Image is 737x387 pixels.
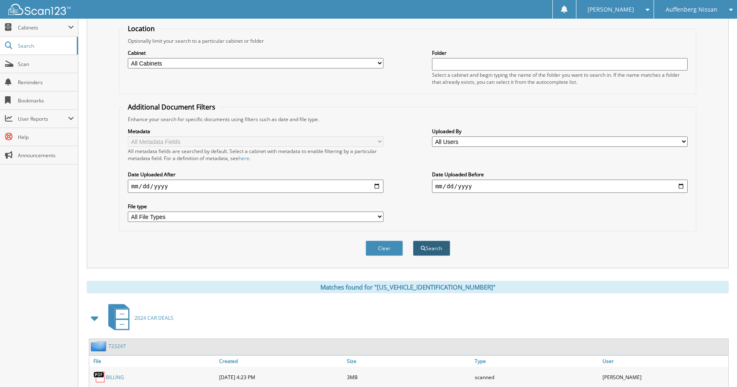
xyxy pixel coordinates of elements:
[217,369,345,385] div: [DATE] 4:23 PM
[366,241,403,256] button: Clear
[124,116,691,123] div: Enhance your search for specific documents using filters such as date and file type.
[345,355,473,367] a: Size
[124,24,159,33] legend: Location
[18,97,74,104] span: Bookmarks
[89,355,217,367] a: File
[217,355,345,367] a: Created
[18,134,74,141] span: Help
[413,241,450,256] button: Search
[124,37,691,44] div: Optionally limit your search to a particular cabinet or folder
[666,7,717,12] span: Auffenberg Nissan
[91,341,108,351] img: folder2.png
[600,355,728,367] a: User
[128,128,383,135] label: Metadata
[588,7,634,12] span: [PERSON_NAME]
[128,203,383,210] label: File type
[18,152,74,159] span: Announcements
[18,24,68,31] span: Cabinets
[432,49,688,56] label: Folder
[473,369,600,385] div: scanned
[134,314,173,321] span: 2024 CAR DEALS
[108,343,126,350] a: 723247
[18,79,74,86] span: Reminders
[124,102,220,112] legend: Additional Document Filters
[432,128,688,135] label: Uploaded By
[128,148,383,162] div: All metadata fields are searched by default. Select a cabinet with metadata to enable filtering b...
[87,281,729,293] div: Matches found for "[US_VEHICLE_IDENTIFICATION_NUMBER]"
[432,180,688,193] input: end
[432,171,688,178] label: Date Uploaded Before
[432,71,688,85] div: Select a cabinet and begin typing the name of the folder you want to search in. If the name match...
[239,155,249,162] a: here
[128,171,383,178] label: Date Uploaded After
[103,302,173,334] a: 2024 CAR DEALS
[93,371,106,383] img: PDF.png
[345,369,473,385] div: 3MB
[18,42,73,49] span: Search
[18,115,68,122] span: User Reports
[8,4,71,15] img: scan123-logo-white.svg
[696,347,737,387] iframe: Chat Widget
[128,49,383,56] label: Cabinet
[128,180,383,193] input: start
[473,355,600,367] a: Type
[600,369,728,385] div: [PERSON_NAME]
[18,61,74,68] span: Scan
[106,374,124,381] a: BILLING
